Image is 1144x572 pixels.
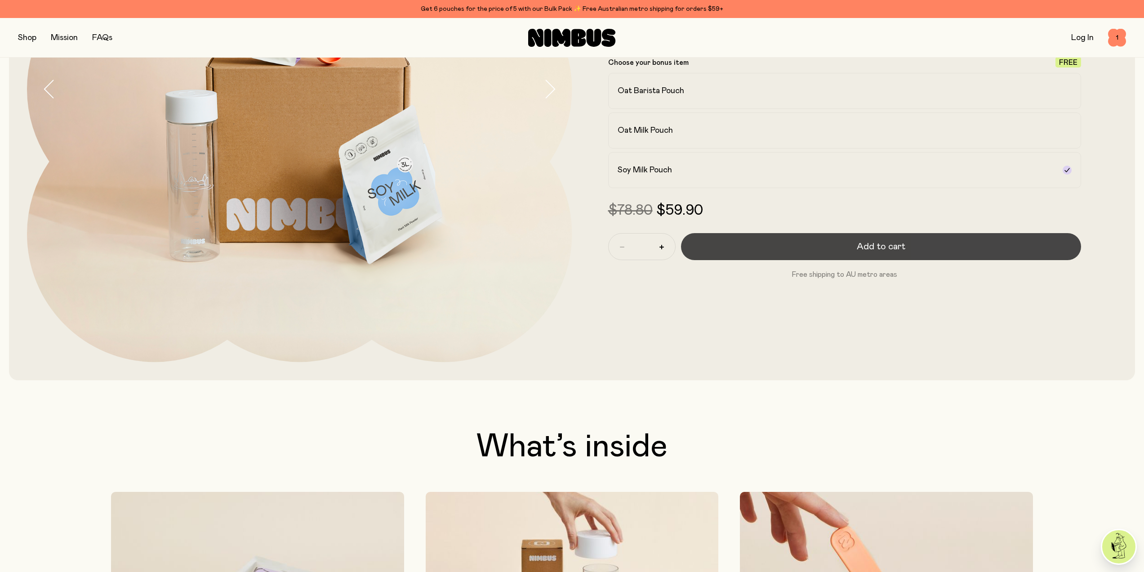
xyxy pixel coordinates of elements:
[608,203,653,218] span: $78.80
[1108,29,1126,47] button: 1
[1071,34,1094,42] a: Log In
[681,233,1082,260] button: Add to cart
[608,58,689,67] p: Choose your bonus item
[618,165,672,176] h2: Soy Milk Pouch
[618,86,684,96] h2: Oat Barista Pouch
[857,240,905,253] span: Add to cart
[18,431,1126,463] h2: What’s inside
[1059,59,1077,66] span: Free
[18,4,1126,14] div: Get 6 pouches for the price of 5 with our Bulk Pack ✨ Free Australian metro shipping for orders $59+
[656,203,703,218] span: $59.90
[608,269,1082,280] p: Free shipping to AU metro areas
[1102,530,1135,563] img: agent
[51,34,78,42] a: Mission
[618,125,673,136] h2: Oat Milk Pouch
[92,34,112,42] a: FAQs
